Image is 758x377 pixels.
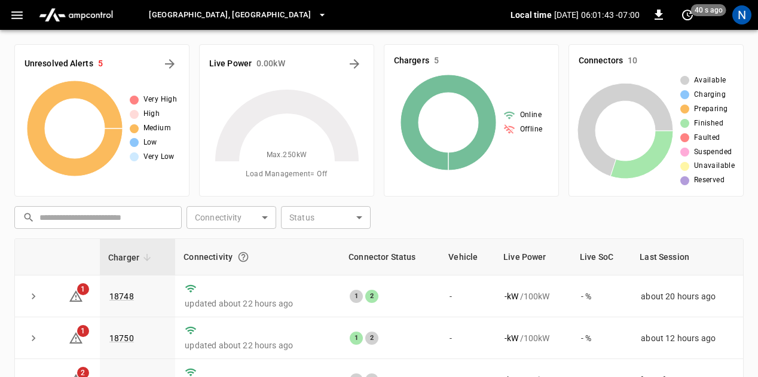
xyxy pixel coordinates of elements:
[571,317,631,359] td: - %
[694,118,723,130] span: Finished
[505,290,562,302] div: / 100 kW
[160,54,179,73] button: All Alerts
[340,239,440,275] th: Connector Status
[365,332,378,345] div: 2
[694,160,735,172] span: Unavailable
[511,9,552,21] p: Local time
[345,54,364,73] button: Energy Overview
[350,290,363,303] div: 1
[267,149,307,161] span: Max. 250 kW
[694,146,732,158] span: Suspended
[209,57,252,71] h6: Live Power
[554,9,640,21] p: [DATE] 06:01:43 -07:00
[631,317,743,359] td: about 12 hours ago
[149,8,311,22] span: [GEOGRAPHIC_DATA], [GEOGRAPHIC_DATA]
[109,292,134,301] a: 18748
[77,325,89,337] span: 1
[77,283,89,295] span: 1
[144,4,331,27] button: [GEOGRAPHIC_DATA], [GEOGRAPHIC_DATA]
[694,103,728,115] span: Preparing
[143,108,160,120] span: High
[34,4,118,26] img: ampcontrol.io logo
[520,109,542,121] span: Online
[185,298,331,309] p: updated about 22 hours ago
[109,333,134,343] a: 18750
[440,275,495,317] td: -
[694,174,725,186] span: Reserved
[732,5,751,24] div: profile-icon
[108,250,155,265] span: Charger
[143,122,171,134] span: Medium
[505,332,518,344] p: - kW
[69,332,83,342] a: 1
[691,4,726,16] span: 40 s ago
[571,239,631,275] th: Live SoC
[25,57,93,71] h6: Unresolved Alerts
[98,57,103,71] h6: 5
[69,290,83,300] a: 1
[440,239,495,275] th: Vehicle
[394,54,429,68] h6: Chargers
[184,246,332,268] div: Connectivity
[143,151,175,163] span: Very Low
[505,290,518,302] p: - kW
[256,57,285,71] h6: 0.00 kW
[434,54,439,68] h6: 5
[631,239,743,275] th: Last Session
[143,94,178,106] span: Very High
[694,132,720,144] span: Faulted
[694,75,726,87] span: Available
[571,275,631,317] td: - %
[350,332,363,345] div: 1
[495,239,571,275] th: Live Power
[628,54,637,68] h6: 10
[233,246,254,268] button: Connection between the charger and our software.
[440,317,495,359] td: -
[631,275,743,317] td: about 20 hours ago
[143,137,157,149] span: Low
[520,124,543,136] span: Offline
[185,339,331,351] p: updated about 22 hours ago
[25,329,42,347] button: expand row
[678,5,697,24] button: set refresh interval
[25,287,42,305] button: expand row
[246,168,327,180] span: Load Management = Off
[694,89,726,101] span: Charging
[579,54,623,68] h6: Connectors
[365,290,378,303] div: 2
[505,332,562,344] div: / 100 kW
